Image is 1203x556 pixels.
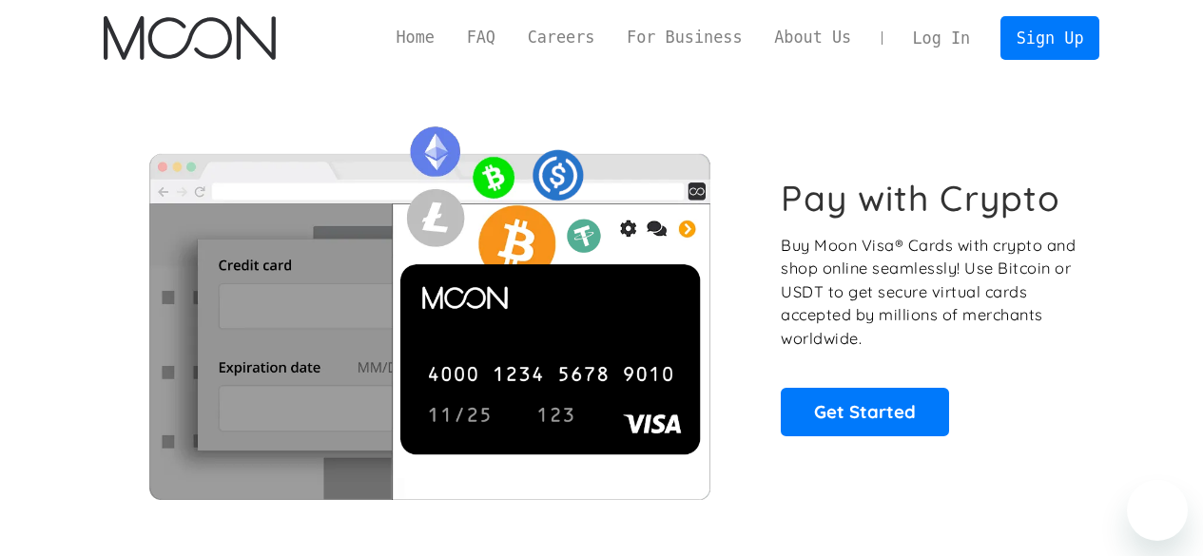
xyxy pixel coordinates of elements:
a: Log In [897,17,986,59]
iframe: Button to launch messaging window [1127,480,1188,541]
a: FAQ [451,26,512,49]
a: About Us [758,26,867,49]
a: For Business [611,26,758,49]
a: home [104,16,276,60]
a: Careers [512,26,611,49]
a: Home [380,26,451,49]
img: Moon Cards let you spend your crypto anywhere Visa is accepted. [104,113,755,499]
img: Moon Logo [104,16,276,60]
p: Buy Moon Visa® Cards with crypto and shop online seamlessly! Use Bitcoin or USDT to get secure vi... [781,234,1078,351]
h1: Pay with Crypto [781,177,1060,220]
a: Sign Up [1000,16,1099,59]
a: Get Started [781,388,949,435]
